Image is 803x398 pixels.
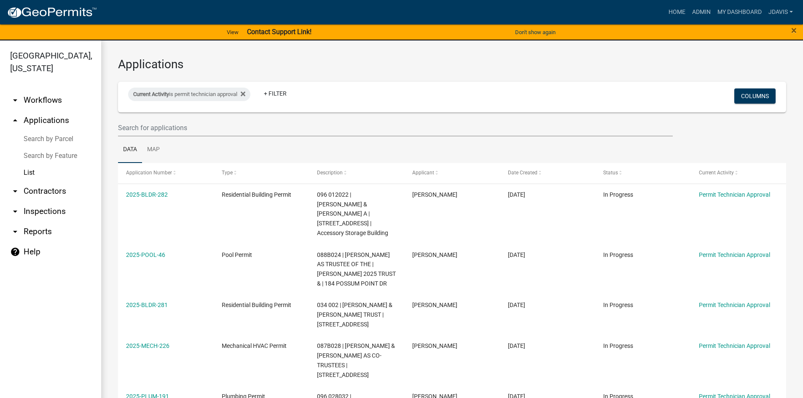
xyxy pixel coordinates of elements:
span: Applicant [412,170,434,176]
i: arrow_drop_down [10,227,20,237]
span: Description [317,170,343,176]
a: Permit Technician Approval [699,302,770,308]
span: 096 012022 | SMITH JAMES C JR & BETTY A | 108 ALEXANDER LAKES DR | Accessory Storage Building [317,191,388,236]
datatable-header-cell: Date Created [500,163,595,183]
strong: Contact Support Link! [247,28,312,36]
span: Mechanical HVAC Permit [222,342,287,349]
button: Close [791,25,797,35]
datatable-header-cell: Description [309,163,404,183]
a: 2025-POOL-46 [126,251,165,258]
span: Application Number [126,170,172,176]
button: Columns [734,88,776,104]
span: 09/18/2025 [508,251,525,258]
a: 2025-MECH-226 [126,342,169,349]
span: 09/18/2025 [508,191,525,198]
span: Kristyn Chambers [412,342,457,349]
a: Map [142,136,165,163]
i: arrow_drop_up [10,115,20,126]
a: View [223,25,242,39]
span: James C. Smith [412,191,457,198]
a: Data [118,136,142,163]
i: arrow_drop_down [10,186,20,196]
span: × [791,24,797,36]
span: Residential Building Permit [222,302,291,308]
a: + Filter [257,86,293,101]
a: Permit Technician Approval [699,191,770,198]
h3: Applications [118,57,786,72]
span: 034 002 | BENOIT NANCY & PATRICK TRUST | 283 LINCHBURG RD | Carport [317,302,392,328]
a: Permit Technician Approval [699,251,770,258]
span: Status [603,170,618,176]
a: Home [665,4,689,20]
span: 09/18/2025 [508,302,525,308]
datatable-header-cell: Current Activity [691,163,786,183]
datatable-header-cell: Status [595,163,690,183]
span: Pool Permit [222,251,252,258]
div: is permit technician approval [128,88,250,101]
i: help [10,247,20,257]
span: 09/18/2025 [508,342,525,349]
a: 2025-BLDR-281 [126,302,168,308]
button: Don't show again [512,25,559,39]
span: Current Activity [133,91,169,97]
span: In Progress [603,191,633,198]
span: In Progress [603,342,633,349]
span: 088B024 | MCCARRELL LANCE AS TRUSTEE OF THE | LANCE MCCARRELL 2025 TRUST & | 184 POSSUM POINT DR [317,251,396,287]
span: In Progress [603,302,633,308]
datatable-header-cell: Application Number [118,163,213,183]
i: arrow_drop_down [10,95,20,105]
span: Curtis Cox [412,251,457,258]
span: 087B028 | GRIER JOHN S & JULIETTE M AS CO-TRUSTEES | 114 Buckhorn Cirlce [317,342,395,378]
a: Admin [689,4,714,20]
datatable-header-cell: Type [213,163,309,183]
span: Date Created [508,170,537,176]
input: Search for applications [118,119,673,136]
a: 2025-BLDR-282 [126,191,168,198]
span: In Progress [603,251,633,258]
a: My Dashboard [714,4,765,20]
a: jdavis [765,4,796,20]
span: Type [222,170,233,176]
datatable-header-cell: Applicant [404,163,500,183]
span: Current Activity [699,170,734,176]
i: arrow_drop_down [10,206,20,216]
span: Residential Building Permit [222,191,291,198]
a: Permit Technician Approval [699,342,770,349]
span: PATRICK J BENOIT [412,302,457,308]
